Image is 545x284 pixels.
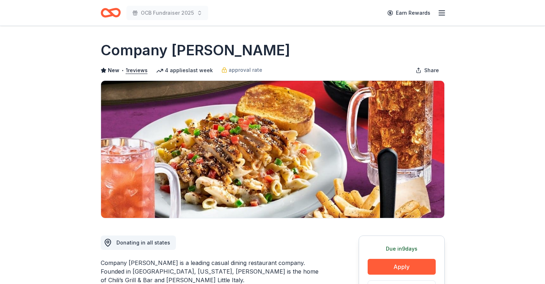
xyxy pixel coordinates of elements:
[126,66,148,75] button: 1reviews
[229,66,262,74] span: approval rate
[221,66,262,74] a: approval rate
[101,4,121,21] a: Home
[121,67,124,73] span: •
[116,239,170,246] span: Donating in all states
[101,81,444,218] img: Image for Company Brinker
[410,63,445,78] button: Share
[141,9,194,17] span: OCB Fundraiser 2025
[368,245,436,253] div: Due in 9 days
[424,66,439,75] span: Share
[108,66,119,75] span: New
[383,6,435,19] a: Earn Rewards
[156,66,213,75] div: 4 applies last week
[368,259,436,275] button: Apply
[101,40,290,60] h1: Company [PERSON_NAME]
[126,6,208,20] button: OCB Fundraiser 2025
